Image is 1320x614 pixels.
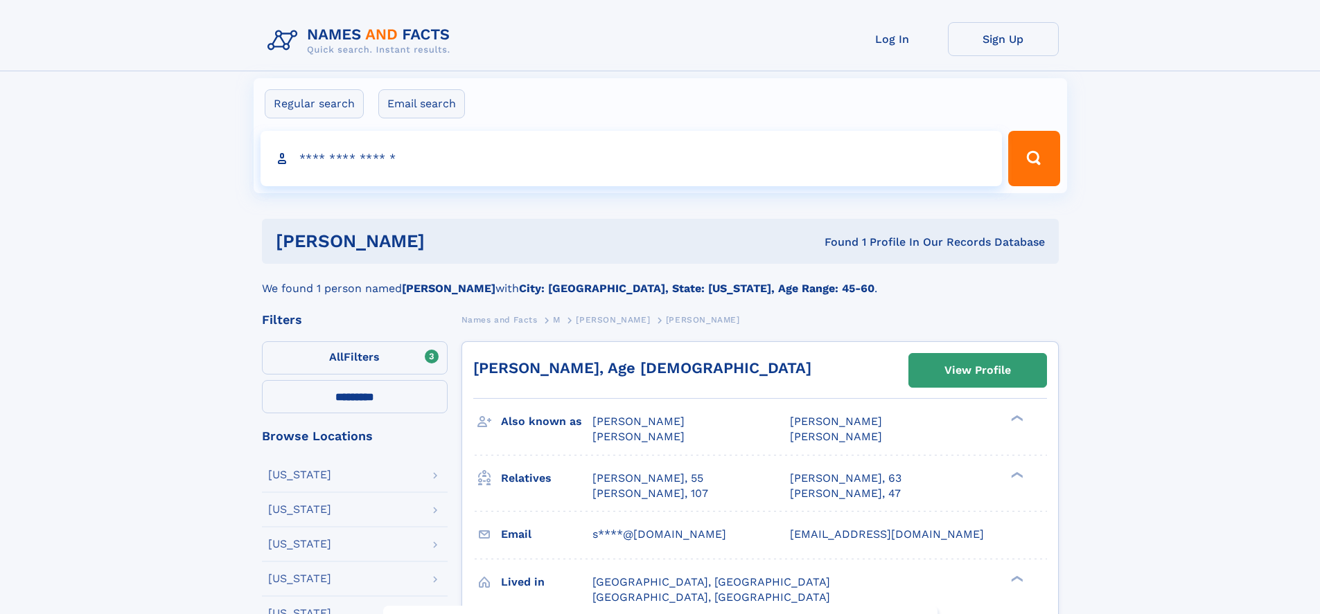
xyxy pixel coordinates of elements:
[1007,574,1024,583] div: ❯
[501,467,592,490] h3: Relatives
[268,539,331,550] div: [US_STATE]
[501,570,592,594] h3: Lived in
[790,527,984,541] span: [EMAIL_ADDRESS][DOMAIN_NAME]
[944,354,1011,386] div: View Profile
[1007,414,1024,423] div: ❯
[790,486,901,501] a: [PERSON_NAME], 47
[262,22,461,60] img: Logo Names and Facts
[592,415,685,428] span: [PERSON_NAME]
[262,314,448,326] div: Filters
[268,504,331,515] div: [US_STATE]
[837,22,948,56] a: Log In
[592,430,685,443] span: [PERSON_NAME]
[262,430,448,442] div: Browse Locations
[1008,131,1059,186] button: Search Button
[461,311,538,328] a: Names and Facts
[553,311,561,328] a: M
[402,282,495,295] b: [PERSON_NAME]
[519,282,874,295] b: City: [GEOGRAPHIC_DATA], State: [US_STATE], Age Range: 45-60
[592,590,830,604] span: [GEOGRAPHIC_DATA], [GEOGRAPHIC_DATA]
[262,341,448,374] label: Filters
[666,315,740,325] span: [PERSON_NAME]
[268,573,331,584] div: [US_STATE]
[378,89,465,118] label: Email search
[261,131,1003,186] input: search input
[576,311,650,328] a: [PERSON_NAME]
[501,523,592,546] h3: Email
[592,575,830,588] span: [GEOGRAPHIC_DATA], [GEOGRAPHIC_DATA]
[624,235,1045,250] div: Found 1 Profile In Our Records Database
[268,469,331,480] div: [US_STATE]
[592,471,703,486] a: [PERSON_NAME], 55
[592,486,708,501] a: [PERSON_NAME], 107
[948,22,1059,56] a: Sign Up
[329,350,344,363] span: All
[262,264,1059,297] div: We found 1 person named with .
[265,89,364,118] label: Regular search
[790,430,882,443] span: [PERSON_NAME]
[501,410,592,433] h3: Also known as
[473,359,811,377] a: [PERSON_NAME], Age [DEMOGRAPHIC_DATA]
[576,315,650,325] span: [PERSON_NAME]
[553,315,561,325] span: M
[1007,470,1024,479] div: ❯
[790,415,882,428] span: [PERSON_NAME]
[790,471,901,486] a: [PERSON_NAME], 63
[276,233,625,250] h1: [PERSON_NAME]
[909,354,1046,387] a: View Profile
